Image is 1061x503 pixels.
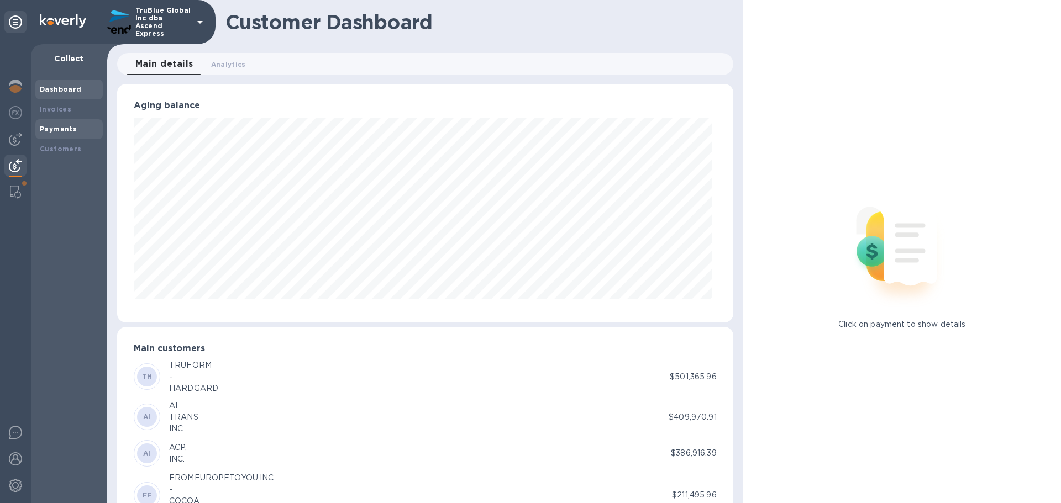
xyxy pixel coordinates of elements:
p: $211,495.96 [672,489,716,501]
h3: Aging balance [134,100,717,111]
h1: Customer Dashboard [225,10,726,34]
img: Logo [40,14,86,28]
div: Unpin categories [4,11,27,33]
h3: Main customers [134,343,717,354]
b: FF [143,491,152,499]
div: - [169,371,218,383]
b: Customers [40,145,82,153]
span: Analytics [211,59,246,70]
b: AI [143,449,151,457]
div: ACP, [169,442,187,453]
img: Foreign exchange [9,106,22,119]
b: Payments [40,125,77,133]
p: $386,916.39 [671,447,716,459]
p: Click on payment to show details [838,319,965,330]
p: Collect [40,53,98,64]
b: Dashboard [40,85,82,93]
div: TRUFORM [169,359,218,371]
b: Invoices [40,105,71,113]
p: $409,970.91 [669,411,716,423]
b: TH [142,372,153,380]
div: INC [169,423,198,435]
div: AI [169,400,198,411]
div: TRANS [169,411,198,423]
span: Main details [135,56,193,72]
div: HARDGARD [169,383,218,394]
div: FROMEUROPETOYOU,INC [169,472,274,484]
div: INC. [169,453,187,465]
b: AI [143,412,151,421]
p: TruBlue Global Inc dba Ascend Express [135,7,191,38]
p: $501,365.96 [670,371,716,383]
div: - [169,484,274,495]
